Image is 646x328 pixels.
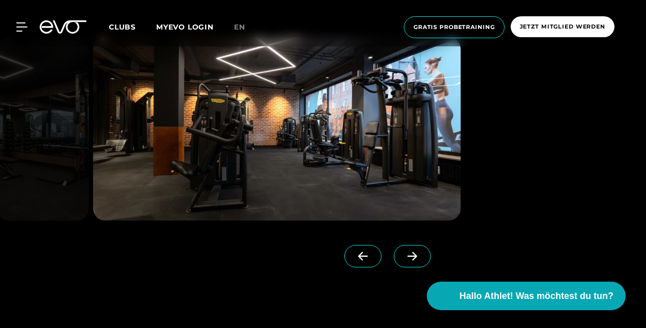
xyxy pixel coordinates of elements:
[109,22,156,32] a: Clubs
[459,289,613,303] span: Hallo Athlet! Was möchtest du tun?
[93,37,461,221] img: evofitness
[156,22,214,32] a: MYEVO LOGIN
[234,21,257,33] a: en
[508,16,618,38] a: Jetzt Mitglied werden
[109,22,136,32] span: Clubs
[427,282,626,310] button: Hallo Athlet! Was möchtest du tun?
[234,22,245,32] span: en
[401,16,508,38] a: Gratis Probetraining
[414,23,495,32] span: Gratis Probetraining
[520,22,605,31] span: Jetzt Mitglied werden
